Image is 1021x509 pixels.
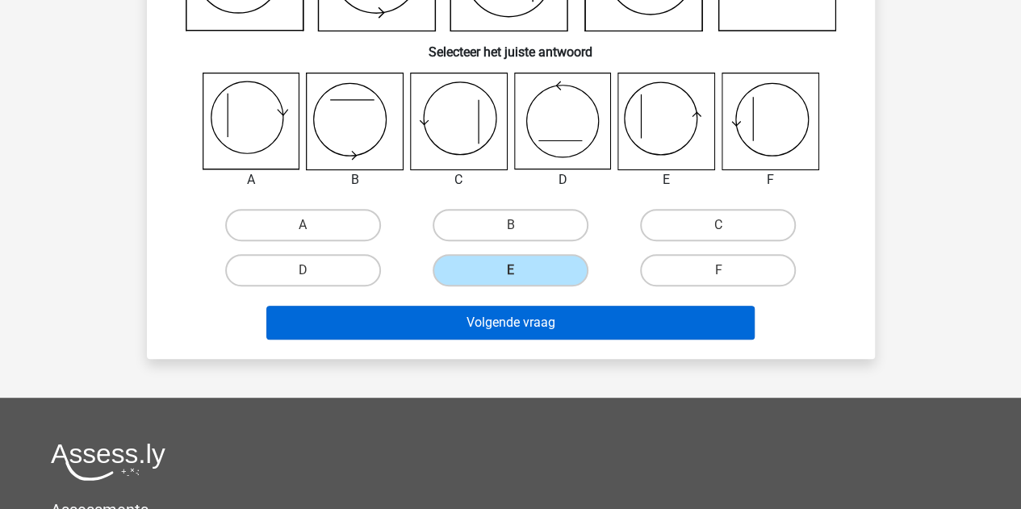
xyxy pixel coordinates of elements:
button: Volgende vraag [266,306,755,340]
label: F [640,254,796,286]
div: C [398,170,520,190]
div: A [190,170,312,190]
label: E [433,254,588,286]
div: F [709,170,831,190]
h6: Selecteer het juiste antwoord [173,31,849,60]
label: D [225,254,381,286]
img: Assessly logo [51,443,165,481]
label: C [640,209,796,241]
label: B [433,209,588,241]
div: B [294,170,416,190]
label: A [225,209,381,241]
div: E [605,170,727,190]
div: D [502,170,624,190]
